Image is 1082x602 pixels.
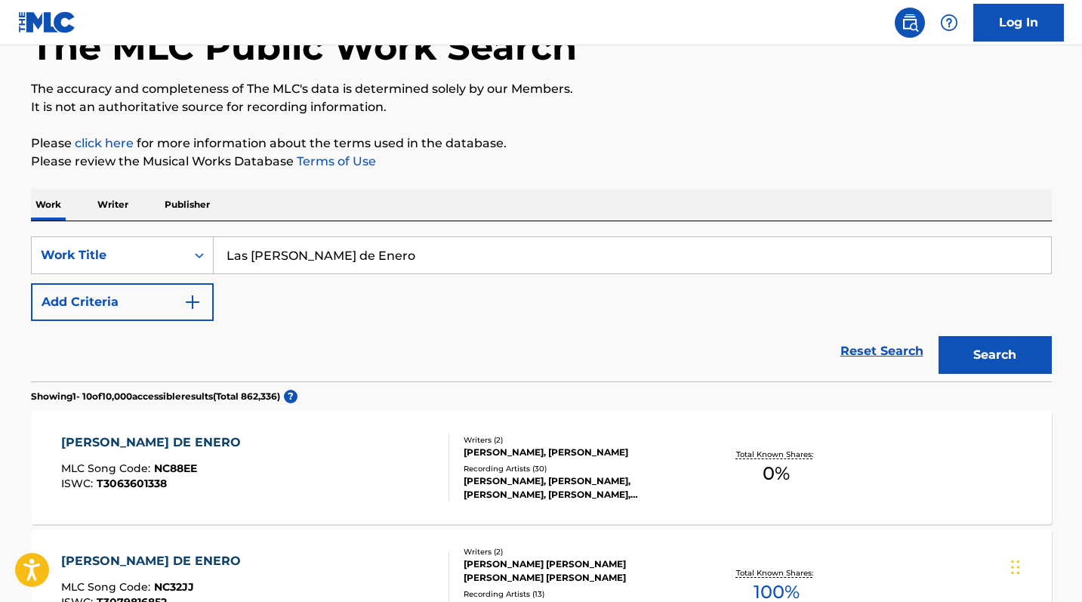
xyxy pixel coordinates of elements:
[61,434,248,452] div: [PERSON_NAME] DE ENERO
[763,460,790,487] span: 0 %
[31,283,214,321] button: Add Criteria
[61,580,154,594] span: MLC Song Code :
[895,8,925,38] a: Public Search
[18,11,76,33] img: MLC Logo
[154,580,194,594] span: NC32JJ
[464,557,692,585] div: [PERSON_NAME] [PERSON_NAME] [PERSON_NAME] [PERSON_NAME]
[31,134,1052,153] p: Please for more information about the terms used in the database.
[901,14,919,32] img: search
[464,588,692,600] div: Recording Artists ( 13 )
[31,189,66,221] p: Work
[934,8,964,38] div: Help
[31,390,280,403] p: Showing 1 - 10 of 10,000 accessible results (Total 862,336 )
[75,136,134,150] a: click here
[940,14,958,32] img: help
[154,462,197,475] span: NC88EE
[464,446,692,459] div: [PERSON_NAME], [PERSON_NAME]
[160,189,214,221] p: Publisher
[939,336,1052,374] button: Search
[736,567,817,579] p: Total Known Shares:
[61,462,154,475] span: MLC Song Code :
[1006,529,1082,602] iframe: Chat Widget
[833,335,931,368] a: Reset Search
[464,463,692,474] div: Recording Artists ( 30 )
[183,293,202,311] img: 9d2ae6d4665cec9f34b9.svg
[31,153,1052,171] p: Please review the Musical Works Database
[31,24,577,69] h1: The MLC Public Work Search
[294,154,376,168] a: Terms of Use
[973,4,1064,42] a: Log In
[97,477,167,490] span: T3063601338
[284,390,297,403] span: ?
[1011,545,1020,590] div: Arrastrar
[61,552,248,570] div: [PERSON_NAME] DE ENERO
[464,546,692,557] div: Writers ( 2 )
[464,434,692,446] div: Writers ( 2 )
[31,80,1052,98] p: The accuracy and completeness of The MLC's data is determined solely by our Members.
[736,449,817,460] p: Total Known Shares:
[31,236,1052,381] form: Search Form
[93,189,133,221] p: Writer
[61,477,97,490] span: ISWC :
[31,98,1052,116] p: It is not an authoritative source for recording information.
[464,474,692,502] div: [PERSON_NAME], [PERSON_NAME], [PERSON_NAME], [PERSON_NAME], [PERSON_NAME]
[1006,529,1082,602] div: Widget de chat
[31,411,1052,524] a: [PERSON_NAME] DE ENEROMLC Song Code:NC88EEISWC:T3063601338Writers (2)[PERSON_NAME], [PERSON_NAME]...
[41,246,177,264] div: Work Title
